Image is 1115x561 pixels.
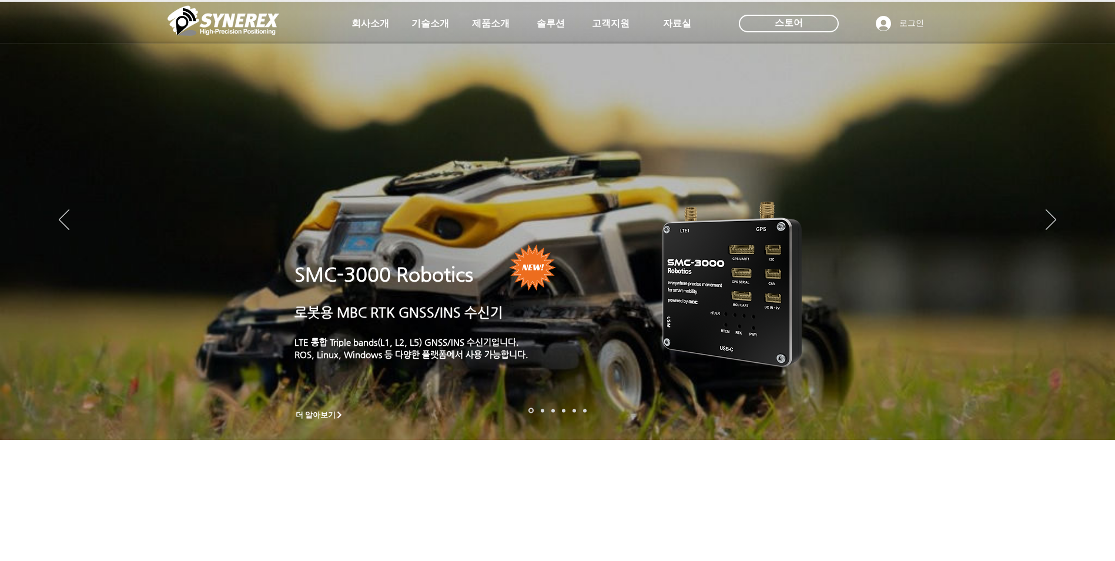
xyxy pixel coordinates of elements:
[592,18,630,30] span: 고객지원
[401,12,460,35] a: 기술소개
[461,12,520,35] a: 제품소개
[541,409,544,412] a: 드론 8 - SMC 2000
[562,409,565,412] a: 자율주행
[1046,209,1056,232] button: 다음
[521,12,580,35] a: 솔루션
[646,184,819,381] img: KakaoTalk_20241224_155801212.png
[528,408,534,413] a: 로봇- SMC 2000
[739,15,839,32] div: 스토어
[583,409,587,412] a: 정밀농업
[663,18,691,30] span: 자료실
[472,18,510,30] span: 제품소개
[551,409,555,412] a: 측량 IoT
[648,12,706,35] a: 자료실
[351,18,389,30] span: 회사소개
[581,12,640,35] a: 고객지원
[572,409,576,412] a: 로봇
[868,12,932,35] button: 로그인
[341,12,400,35] a: 회사소개
[411,18,449,30] span: 기술소개
[294,337,519,347] a: LTE 통합 Triple bands(L1, L2, L5) GNSS/INS 수신기입니다.
[775,16,803,29] span: 스토어
[895,18,928,29] span: 로그인
[168,3,279,38] img: 씨너렉스_White_simbol_대지 1.png
[296,410,336,420] span: 더 알아보기
[525,408,590,413] nav: 슬라이드
[294,305,503,320] a: 로봇용 MBC RTK GNSS/INS 수신기
[537,18,565,30] span: 솔루션
[290,408,349,422] a: 더 알아보기
[294,263,473,286] a: SMC-3000 Robotics
[59,209,69,232] button: 이전
[294,349,528,359] a: ROS, Linux, Windows 등 다양한 플랫폼에서 사용 가능합니다.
